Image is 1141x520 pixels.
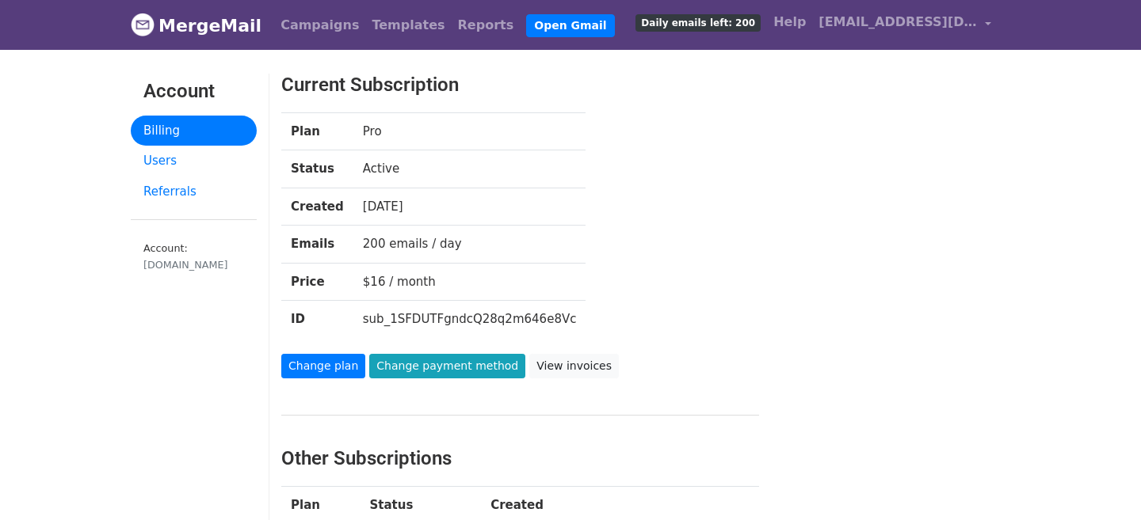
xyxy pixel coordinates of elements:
a: [EMAIL_ADDRESS][DOMAIN_NAME] [812,6,998,44]
a: Campaigns [274,9,365,41]
span: [EMAIL_ADDRESS][DOMAIN_NAME] [819,13,977,32]
a: Users [131,146,257,176]
a: MergeMail [131,9,261,42]
a: Change plan [281,354,365,378]
td: Pro [353,112,586,150]
a: Billing [131,116,257,146]
td: 200 emails / day [353,226,586,264]
h3: Current Subscription [281,74,948,97]
h3: Other Subscriptions [281,447,759,470]
small: Account: [143,242,244,272]
td: Active [353,150,586,188]
td: [DATE] [353,188,586,226]
span: Daily emails left: 200 [635,14,761,32]
a: Daily emails left: 200 [629,6,767,38]
td: $16 / month [353,263,586,301]
a: Reports [452,9,521,41]
td: sub_1SFDUTFgndcQ28q2m646e8Vc [353,301,586,338]
a: View invoices [529,354,619,378]
img: MergeMail logo [131,13,155,36]
a: Referrals [131,176,257,207]
th: Emails [281,226,353,264]
th: Created [281,188,353,226]
th: Plan [281,112,353,150]
a: Templates [365,9,451,41]
h3: Account [143,80,244,103]
th: ID [281,301,353,338]
th: Price [281,263,353,301]
a: Change payment method [369,354,525,378]
th: Status [281,150,353,188]
a: Help [767,6,812,38]
div: [DOMAIN_NAME] [143,257,244,272]
a: Open Gmail [526,14,614,37]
